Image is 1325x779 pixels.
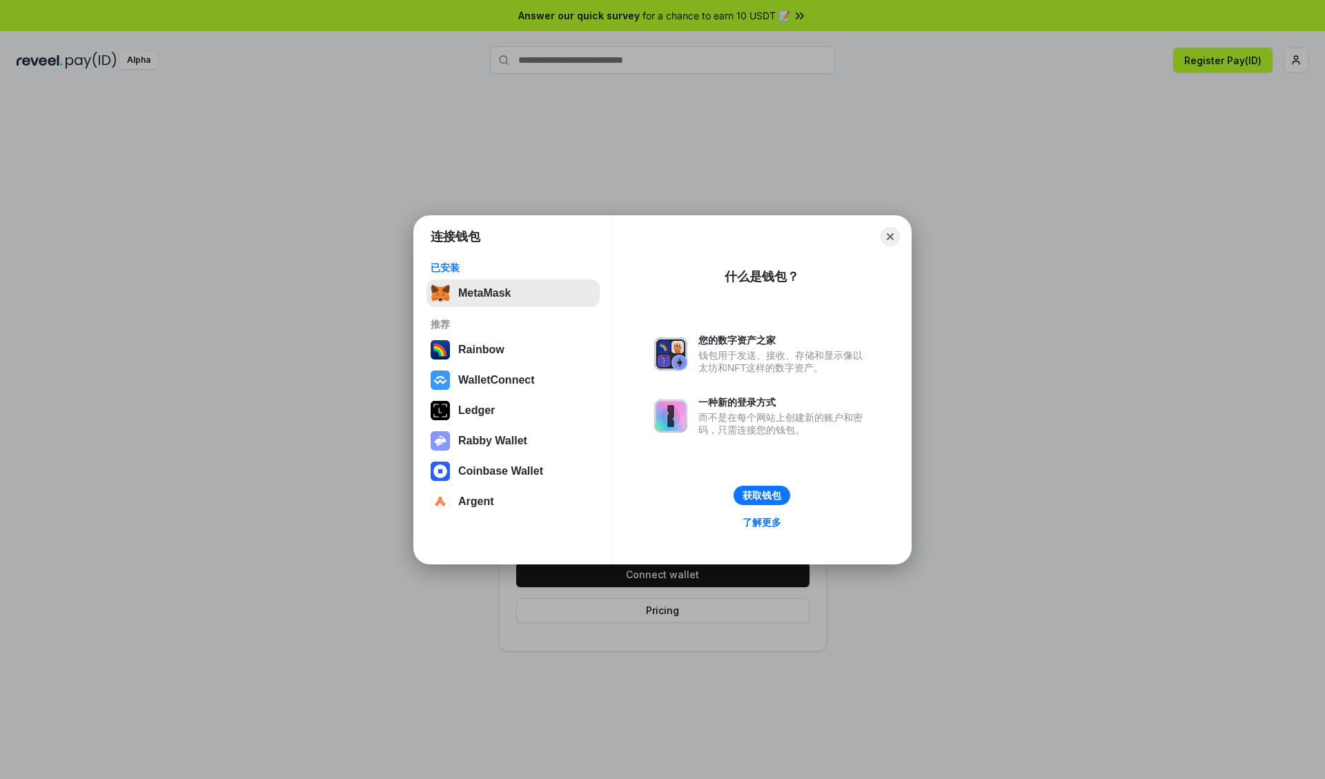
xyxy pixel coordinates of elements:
[458,374,535,386] div: WalletConnect
[654,337,687,371] img: svg+xml,%3Csvg%20xmlns%3D%22http%3A%2F%2Fwww.w3.org%2F2000%2Fsvg%22%20fill%3D%22none%22%20viewBox...
[431,318,596,331] div: 推荐
[426,397,600,424] button: Ledger
[458,404,495,417] div: Ledger
[431,462,450,481] img: svg+xml,%3Csvg%20width%3D%2228%22%20height%3D%2228%22%20viewBox%3D%220%200%2028%2028%22%20fill%3D...
[458,435,527,447] div: Rabby Wallet
[743,489,781,502] div: 获取钱包
[725,268,799,285] div: 什么是钱包？
[458,495,494,508] div: Argent
[431,431,450,451] img: svg+xml,%3Csvg%20xmlns%3D%22http%3A%2F%2Fwww.w3.org%2F2000%2Fsvg%22%20fill%3D%22none%22%20viewBox...
[431,228,480,245] h1: 连接钱包
[426,488,600,515] button: Argent
[431,371,450,390] img: svg+xml,%3Csvg%20width%3D%2228%22%20height%3D%2228%22%20viewBox%3D%220%200%2028%2028%22%20fill%3D...
[698,411,870,436] div: 而不是在每个网站上创建新的账户和密码，只需连接您的钱包。
[426,457,600,485] button: Coinbase Wallet
[698,396,870,408] div: 一种新的登录方式
[458,344,504,356] div: Rainbow
[426,427,600,455] button: Rabby Wallet
[426,366,600,394] button: WalletConnect
[734,486,790,505] button: 获取钱包
[734,513,789,531] a: 了解更多
[458,287,511,299] div: MetaMask
[431,492,450,511] img: svg+xml,%3Csvg%20width%3D%2228%22%20height%3D%2228%22%20viewBox%3D%220%200%2028%2028%22%20fill%3D...
[881,227,900,246] button: Close
[431,401,450,420] img: svg+xml,%3Csvg%20xmlns%3D%22http%3A%2F%2Fwww.w3.org%2F2000%2Fsvg%22%20width%3D%2228%22%20height%3...
[698,334,870,346] div: 您的数字资产之家
[654,400,687,433] img: svg+xml,%3Csvg%20xmlns%3D%22http%3A%2F%2Fwww.w3.org%2F2000%2Fsvg%22%20fill%3D%22none%22%20viewBox...
[743,516,781,529] div: 了解更多
[426,279,600,307] button: MetaMask
[426,336,600,364] button: Rainbow
[431,340,450,359] img: svg+xml,%3Csvg%20width%3D%22120%22%20height%3D%22120%22%20viewBox%3D%220%200%20120%20120%22%20fil...
[431,262,596,274] div: 已安装
[698,349,870,374] div: 钱包用于发送、接收、存储和显示像以太坊和NFT这样的数字资产。
[458,465,543,477] div: Coinbase Wallet
[431,284,450,303] img: svg+xml,%3Csvg%20fill%3D%22none%22%20height%3D%2233%22%20viewBox%3D%220%200%2035%2033%22%20width%...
